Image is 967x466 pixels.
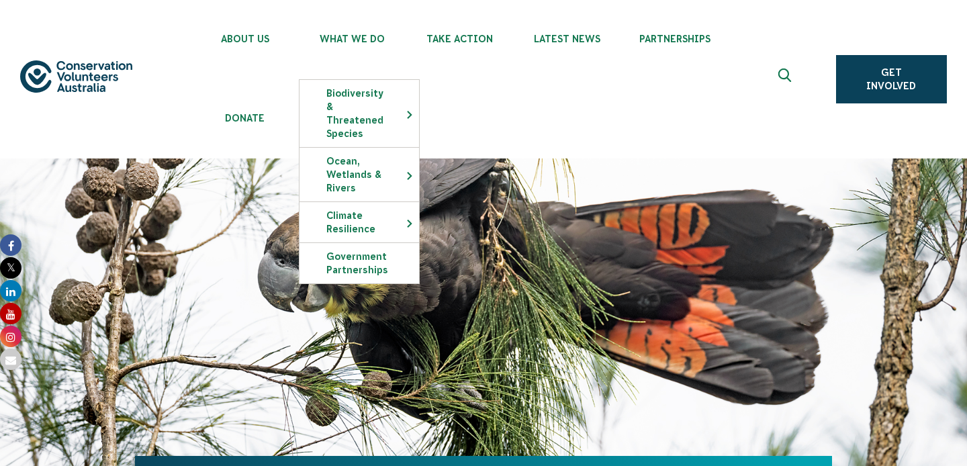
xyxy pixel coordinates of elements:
li: Ocean, Wetlands & Rivers [299,147,420,201]
a: Climate Resilience [300,202,419,242]
span: Take Action [406,34,514,44]
li: Biodiversity & Threatened Species [299,79,420,147]
a: Ocean, Wetlands & Rivers [300,148,419,201]
button: Expand search box Close search box [770,63,802,95]
span: Donate [191,113,299,124]
span: Partnerships [621,34,729,44]
span: About Us [191,34,299,44]
span: Latest News [514,34,621,44]
span: What We Do [299,34,406,44]
a: Government Partnerships [300,243,419,283]
img: logo.svg [20,60,132,93]
li: Climate Resilience [299,201,420,242]
span: Expand search box [778,68,794,90]
a: Get Involved [836,55,947,103]
a: Biodiversity & Threatened Species [300,80,419,147]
